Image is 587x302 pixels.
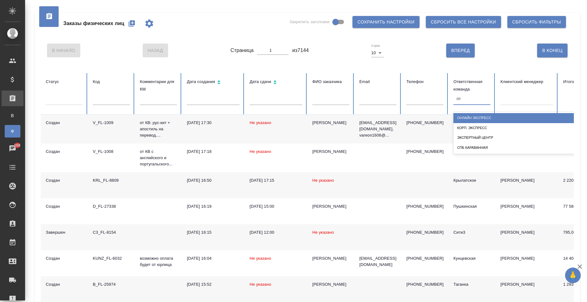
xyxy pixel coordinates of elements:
[46,229,83,236] div: Завершен
[292,47,309,54] span: из 7144
[537,44,568,57] button: В Конец
[312,148,349,155] div: [PERSON_NAME]
[406,120,443,126] p: [PHONE_NUMBER]
[250,229,302,236] div: [DATE] 12:00
[431,18,496,26] span: Сбросить все настройки
[453,281,490,288] div: Таганка
[93,203,130,210] div: D_FL-27338
[451,47,470,55] span: Вперед
[8,112,17,119] span: В
[187,281,240,288] div: [DATE] 15:52
[352,16,420,28] button: Сохранить настройки
[187,229,240,236] div: [DATE] 16:15
[187,148,240,155] div: [DATE] 17:18
[187,120,240,126] div: [DATE] 17:30
[187,78,240,87] div: Сортировка
[93,177,130,184] div: KRL_FL-8809
[359,120,396,138] p: [EMAIL_ADDRESS][DOMAIN_NAME], vareon1606@...
[63,20,124,27] span: Заказы физических лиц
[46,148,83,155] div: Создан
[446,44,475,57] button: Вперед
[426,16,501,28] button: Сбросить все настройки
[512,18,561,26] span: Сбросить фильтры
[312,178,334,183] span: Не указано
[312,78,349,86] div: ФИО заказчика
[230,47,254,54] span: Страница
[93,120,130,126] div: V_FL-1009
[140,255,177,268] p: возможно оплата будет от юрлица
[46,255,83,262] div: Создан
[406,148,443,155] p: [PHONE_NUMBER]
[187,177,240,184] div: [DATE] 16:50
[406,281,443,288] p: [PHONE_NUMBER]
[495,143,558,172] td: [PERSON_NAME]
[406,203,443,210] p: [PHONE_NUMBER]
[93,78,130,86] div: Код
[289,19,330,25] span: Закрепить заголовки
[250,177,302,184] div: [DATE] 17:15
[507,16,566,28] button: Сбросить фильтры
[10,142,24,148] span: 168
[250,120,271,125] span: Не указано
[312,203,349,210] div: [PERSON_NAME]
[359,255,396,268] p: [EMAIL_ADDRESS][DOMAIN_NAME]
[500,78,553,86] div: Клиентский менеджер
[93,281,130,288] div: B_FL-25974
[46,281,83,288] div: Создан
[453,143,579,153] div: СПБ Караванная
[495,250,558,276] td: [PERSON_NAME]
[250,256,271,261] span: Не указано
[46,120,83,126] div: Создан
[453,177,490,184] div: Крылатское
[568,269,578,282] span: 🙏
[453,255,490,262] div: Кунцевская
[140,78,177,93] div: Комментарии для КМ
[453,133,579,143] div: Экспертный центр
[495,198,558,224] td: [PERSON_NAME]
[93,229,130,236] div: C3_FL-8154
[453,113,579,123] div: Онлайн экспресс
[250,282,271,287] span: Не указано
[565,268,581,283] button: 🙏
[371,49,384,57] div: 10
[140,148,177,167] p: от КВ с английского и португальского...
[46,177,83,184] div: Создан
[46,78,83,86] div: Статус
[357,18,415,26] span: Сохранить настройки
[453,123,579,133] div: Корп. экспресс
[250,78,302,87] div: Сортировка
[250,203,302,210] div: [DATE] 15:00
[5,109,20,122] a: В
[312,255,349,262] div: [PERSON_NAME]
[250,149,271,154] span: Не указано
[542,47,563,55] span: В Конец
[406,255,443,262] p: [PHONE_NUMBER]
[406,78,443,86] div: Телефон
[187,203,240,210] div: [DATE] 16:19
[453,78,490,93] div: Ответственная команда
[46,203,83,210] div: Создан
[312,281,349,288] div: [PERSON_NAME]
[8,128,17,134] span: Ф
[93,148,130,155] div: V_FL-1008
[495,172,558,198] td: [PERSON_NAME]
[2,141,24,156] a: 168
[453,229,490,236] div: Сити3
[453,203,490,210] div: Пушкинская
[93,255,130,262] div: KUNZ_FL-6032
[187,255,240,262] div: [DATE] 16:04
[495,224,558,250] td: [PERSON_NAME]
[406,229,443,236] p: [PHONE_NUMBER]
[312,230,334,235] span: Не указано
[5,125,20,138] a: Ф
[140,120,177,138] p: от КВ: рус-кит + апостиль на перевод....
[312,120,349,126] div: [PERSON_NAME]
[371,44,380,47] label: Строк
[359,78,396,86] div: Email
[124,16,139,31] button: Создать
